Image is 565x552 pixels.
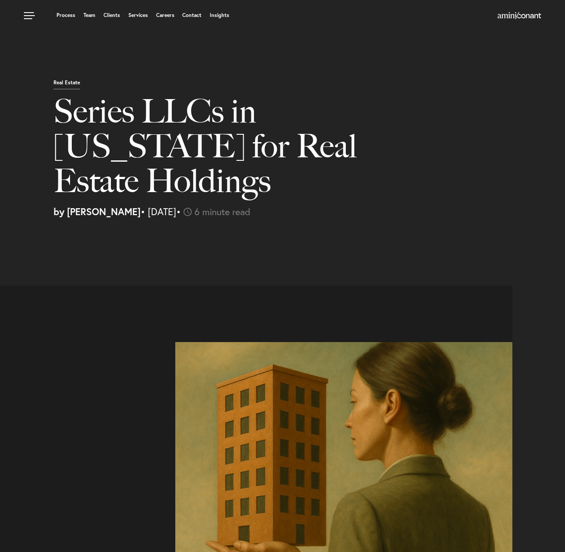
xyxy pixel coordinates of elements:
a: Services [128,13,148,18]
h1: Series LLCs in [US_STATE] for Real Estate Holdings [53,94,407,207]
span: 6 minute read [194,205,251,218]
a: Home [498,13,541,20]
span: • [176,205,181,218]
a: Process [57,13,75,18]
strong: by [PERSON_NAME] [53,205,140,218]
img: icon-time-light.svg [184,208,192,216]
a: Insights [210,13,229,18]
a: Team [84,13,95,18]
p: • [DATE] [53,207,558,216]
p: Real Estate [53,80,80,90]
a: Contact [182,13,201,18]
img: Amini & Conant [498,12,541,19]
a: Clients [104,13,120,18]
a: Careers [156,13,174,18]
